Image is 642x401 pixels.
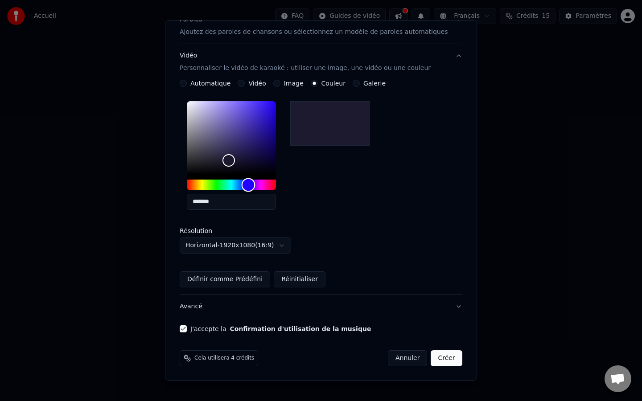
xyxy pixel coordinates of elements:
div: Vidéo [180,51,431,73]
div: VidéoPersonnaliser le vidéo de karaoké : utiliser une image, une vidéo ou une couleur [180,80,462,295]
label: Couleur [321,80,346,86]
label: Image [284,80,304,86]
div: Hue [187,180,276,190]
label: Résolution [180,228,269,234]
button: Annuler [388,350,427,366]
p: Personnaliser le vidéo de karaoké : utiliser une image, une vidéo ou une couleur [180,64,431,73]
div: Color [187,101,276,174]
button: Créer [431,350,462,366]
label: J'accepte la [190,326,371,332]
label: Galerie [363,80,386,86]
button: Réinitialiser [274,271,325,287]
button: Avancé [180,295,462,318]
button: VidéoPersonnaliser le vidéo de karaoké : utiliser une image, une vidéo ou une couleur [180,44,462,80]
span: Cela utilisera 4 crédits [194,355,254,362]
label: Vidéo [249,80,266,86]
p: Ajoutez des paroles de chansons ou sélectionnez un modèle de paroles automatiques [180,28,448,37]
label: Automatique [190,80,230,86]
button: ParolesAjoutez des paroles de chansons ou sélectionnez un modèle de paroles automatiques [180,8,462,44]
button: J'accepte la [230,326,371,332]
button: Définir comme Prédéfini [180,271,270,287]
